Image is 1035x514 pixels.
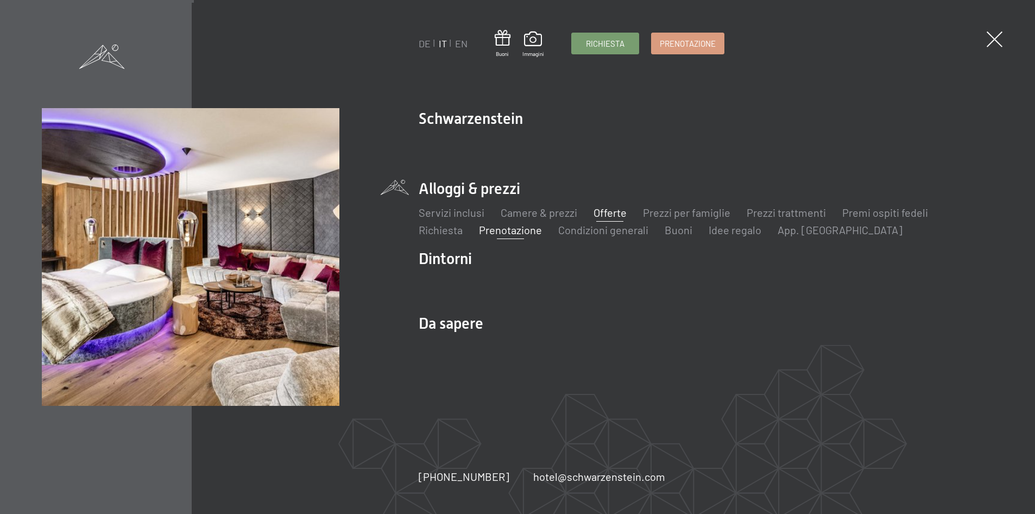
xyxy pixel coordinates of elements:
[652,33,724,54] a: Prenotazione
[778,223,903,236] a: App. [GEOGRAPHIC_DATA]
[455,37,468,49] a: EN
[419,469,509,484] a: [PHONE_NUMBER]
[572,33,639,54] a: Richiesta
[419,206,484,219] a: Servizi inclusi
[495,50,510,58] span: Buoni
[522,32,544,58] a: Immagini
[439,37,447,49] a: IT
[594,206,627,219] a: Offerte
[533,469,665,484] a: hotel@schwarzenstein.com
[479,223,542,236] a: Prenotazione
[842,206,928,219] a: Premi ospiti fedeli
[643,206,730,219] a: Prezzi per famiglie
[501,206,577,219] a: Camere & prezzi
[419,223,463,236] a: Richiesta
[747,206,826,219] a: Prezzi trattmenti
[665,223,692,236] a: Buoni
[419,37,431,49] a: DE
[660,38,716,49] span: Prenotazione
[495,30,510,58] a: Buoni
[709,223,761,236] a: Idee regalo
[419,470,509,483] span: [PHONE_NUMBER]
[558,223,648,236] a: Condizioni generali
[586,38,624,49] span: Richiesta
[522,50,544,58] span: Immagini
